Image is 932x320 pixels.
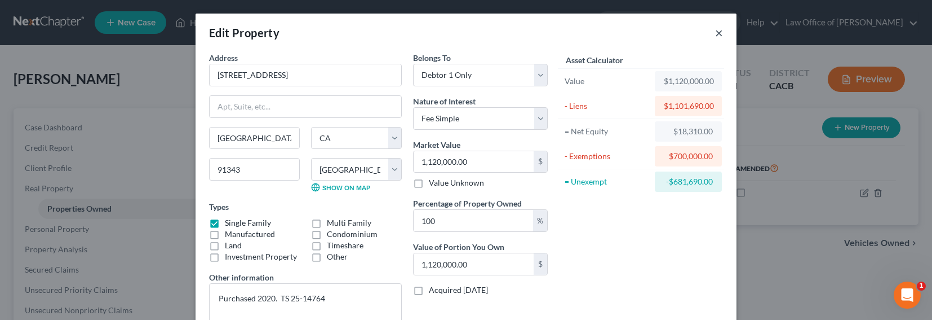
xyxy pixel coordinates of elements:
input: Enter city... [210,128,299,149]
label: Condominium [327,229,378,240]
label: Single Family [225,217,271,229]
div: $700,000.00 [664,151,713,162]
input: 0.00 [414,210,533,231]
div: -$681,690.00 [664,176,713,187]
input: 0.00 [414,151,534,173]
div: $18,310.00 [664,126,713,137]
label: Timeshare [327,240,363,251]
input: 0.00 [414,253,534,275]
label: Percentage of Property Owned [413,198,522,209]
div: Value [565,76,650,87]
div: - Exemptions [565,151,650,162]
span: Belongs To [413,53,451,63]
label: Other information [209,271,274,283]
div: $1,101,690.00 [664,100,713,112]
label: Multi Family [327,217,371,229]
div: Edit Property [209,25,279,41]
label: Types [209,201,229,213]
label: Land [225,240,242,251]
div: $ [534,253,547,275]
div: = Unexempt [565,176,650,187]
label: Acquired [DATE] [429,284,488,296]
div: - Liens [565,100,650,112]
input: Enter zip... [209,158,300,181]
input: Apt, Suite, etc... [210,96,401,117]
div: % [533,210,547,231]
label: Manufactured [225,229,275,240]
label: Market Value [413,139,460,151]
div: $ [534,151,547,173]
a: Show on Map [311,183,370,192]
label: Investment Property [225,251,297,262]
label: Other [327,251,348,262]
label: Asset Calculator [566,54,623,66]
div: = Net Equity [565,126,650,137]
label: Nature of Interest [413,95,476,107]
div: $1,120,000.00 [664,76,713,87]
label: Value Unknown [429,177,484,189]
span: 1 [917,282,926,291]
iframe: Intercom live chat [894,282,921,309]
span: Address [209,53,238,63]
input: Enter address... [210,64,401,86]
button: × [715,26,723,40]
label: Value of Portion You Own [413,241,504,253]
